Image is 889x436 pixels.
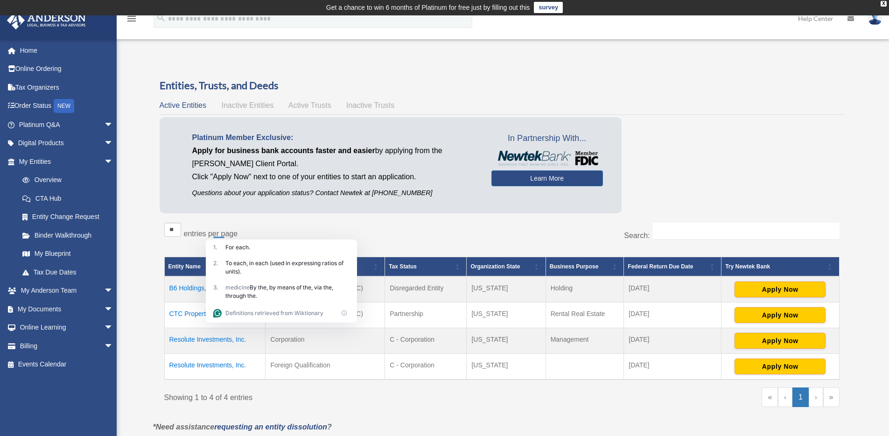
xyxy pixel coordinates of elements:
[735,281,826,297] button: Apply Now
[126,13,137,24] i: menu
[491,170,603,186] a: Learn More
[104,318,123,338] span: arrow_drop_down
[326,2,530,13] div: Get a chance to win 6 months of Platinum for free just by filling out this
[624,302,721,328] td: [DATE]
[7,152,123,171] a: My Entitiesarrow_drop_down
[385,354,467,380] td: C - Corporation
[104,300,123,319] span: arrow_drop_down
[192,187,477,199] p: Questions about your application status? Contact Newtek at [PHONE_NUMBER]
[13,171,118,190] a: Overview
[266,354,385,380] td: Foreign Qualification
[792,387,809,407] a: 1
[725,261,825,272] div: Try Newtek Bank
[762,387,778,407] a: First
[7,337,127,355] a: Billingarrow_drop_down
[534,2,563,13] a: survey
[192,131,477,144] p: Platinum Member Exclusive:
[13,245,123,263] a: My Blueprint
[104,115,123,134] span: arrow_drop_down
[164,354,266,380] td: Resolute Investments, Inc.
[735,359,826,374] button: Apply Now
[54,99,74,113] div: NEW
[624,257,721,277] th: Federal Return Due Date: Activate to sort
[7,60,127,78] a: Online Ordering
[221,101,273,109] span: Inactive Entities
[266,328,385,354] td: Corporation
[104,134,123,153] span: arrow_drop_down
[13,189,123,208] a: CTA Hub
[160,78,844,93] h3: Entities, Trusts, and Deeds
[467,354,546,380] td: [US_STATE]
[13,226,123,245] a: Binder Walkthrough
[164,302,266,328] td: CTC Property Group, LLC
[385,276,467,302] td: Disregarded Entity
[164,328,266,354] td: Resolute Investments, Inc.
[624,354,721,380] td: [DATE]
[288,101,331,109] span: Active Trusts
[385,302,467,328] td: Partnership
[496,151,598,166] img: NewtekBankLogoSM.png
[346,101,394,109] span: Inactive Trusts
[184,230,238,238] label: entries per page
[7,78,127,97] a: Tax Organizers
[550,263,599,270] span: Business Purpose
[192,170,477,183] p: Click "Apply Now" next to one of your entities to start an application.
[13,263,123,281] a: Tax Due Dates
[467,328,546,354] td: [US_STATE]
[7,115,127,134] a: Platinum Q&Aarrow_drop_down
[389,263,417,270] span: Tax Status
[868,12,882,25] img: User Pic
[7,281,127,300] a: My Anderson Teamarrow_drop_down
[192,144,477,170] p: by applying from the [PERSON_NAME] Client Portal.
[467,302,546,328] td: [US_STATE]
[7,41,127,60] a: Home
[7,97,127,116] a: Order StatusNEW
[624,276,721,302] td: [DATE]
[192,147,375,155] span: Apply for business bank accounts faster and easier
[546,302,624,328] td: Rental Real Estate
[778,387,792,407] a: Previous
[470,263,520,270] span: Organization State
[13,208,123,226] a: Entity Change Request
[385,257,467,277] th: Tax Status: Activate to sort
[164,276,266,302] td: B6 Holdings, LLC
[164,257,266,277] th: Entity Name: Activate to invert sorting
[546,328,624,354] td: Management
[7,134,127,153] a: Digital Productsarrow_drop_down
[104,337,123,356] span: arrow_drop_down
[624,328,721,354] td: [DATE]
[624,232,650,239] label: Search:
[4,11,89,29] img: Anderson Advisors Platinum Portal
[491,131,603,146] span: In Partnership With...
[385,328,467,354] td: C - Corporation
[881,1,887,7] div: close
[153,423,332,431] em: *Need assistance ?
[104,281,123,301] span: arrow_drop_down
[546,257,624,277] th: Business Purpose: Activate to sort
[104,152,123,171] span: arrow_drop_down
[546,276,624,302] td: Holding
[628,263,693,270] span: Federal Return Due Date
[7,318,127,337] a: Online Learningarrow_drop_down
[735,307,826,323] button: Apply Now
[7,300,127,318] a: My Documentsarrow_drop_down
[126,16,137,24] a: menu
[164,387,495,404] div: Showing 1 to 4 of 4 entries
[168,263,201,270] span: Entity Name
[467,276,546,302] td: [US_STATE]
[721,257,839,277] th: Try Newtek Bank : Activate to sort
[214,423,327,431] a: requesting an entity dissolution
[467,257,546,277] th: Organization State: Activate to sort
[7,355,127,374] a: Events Calendar
[735,333,826,349] button: Apply Now
[160,101,206,109] span: Active Entities
[156,13,166,23] i: search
